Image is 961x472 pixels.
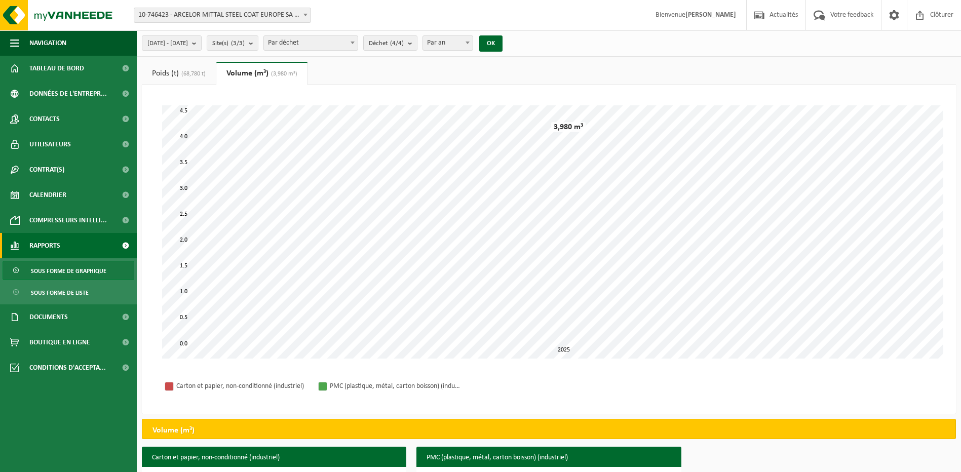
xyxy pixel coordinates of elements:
[176,380,308,392] div: Carton et papier, non-conditionné (industriel)
[268,71,297,77] span: (3,980 m³)
[134,8,311,22] span: 10-746423 - ARCELOR MITTAL STEEL COAT EUROPE SA - ALLEUR
[31,261,106,281] span: Sous forme de graphique
[479,35,503,52] button: OK
[363,35,417,51] button: Déchet(4/4)
[423,36,473,50] span: Par an
[29,330,90,355] span: Boutique en ligne
[685,11,736,19] strong: [PERSON_NAME]
[134,8,311,23] span: 10-746423 - ARCELOR MITTAL STEEL COAT EUROPE SA - ALLEUR
[416,447,681,469] h3: PMC (plastique, métal, carton boisson) (industriel)
[29,132,71,157] span: Utilisateurs
[231,40,245,47] count: (3/3)
[179,71,206,77] span: (68,780 t)
[3,283,134,302] a: Sous forme de liste
[216,62,307,85] a: Volume (m³)
[551,122,586,132] div: 3,980 m³
[212,36,245,51] span: Site(s)
[29,233,60,258] span: Rapports
[142,447,406,469] h3: Carton et papier, non-conditionné (industriel)
[29,208,107,233] span: Compresseurs intelli...
[31,283,89,302] span: Sous forme de liste
[263,35,358,51] span: Par déchet
[29,106,60,132] span: Contacts
[29,56,84,81] span: Tableau de bord
[29,157,64,182] span: Contrat(s)
[264,36,358,50] span: Par déchet
[3,261,134,280] a: Sous forme de graphique
[29,355,106,380] span: Conditions d'accepta...
[142,35,202,51] button: [DATE] - [DATE]
[142,419,205,442] h2: Volume (m³)
[422,35,473,51] span: Par an
[29,182,66,208] span: Calendrier
[29,81,107,106] span: Données de l'entrepr...
[29,30,66,56] span: Navigation
[147,36,188,51] span: [DATE] - [DATE]
[330,380,462,392] div: PMC (plastique, métal, carton boisson) (industriel)
[207,35,258,51] button: Site(s)(3/3)
[390,40,404,47] count: (4/4)
[29,304,68,330] span: Documents
[369,36,404,51] span: Déchet
[142,62,216,85] a: Poids (t)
